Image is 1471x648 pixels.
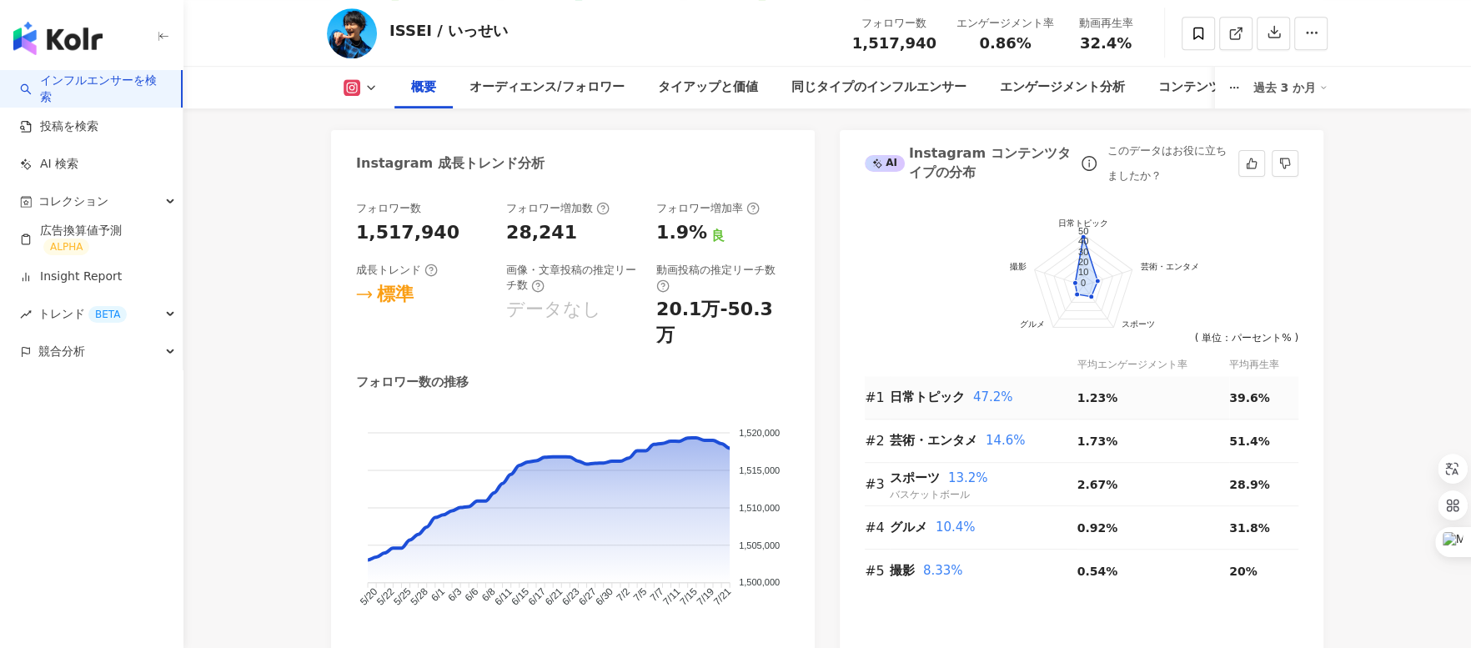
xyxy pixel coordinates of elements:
[377,282,414,308] div: 標準
[1229,435,1270,448] span: 51.4%
[356,201,421,216] div: フォロワー数
[356,374,469,391] div: フォロワー数の推移
[1078,246,1088,256] text: 30
[38,333,85,370] span: 競合分析
[711,585,734,608] tspan: 7/21
[852,34,936,52] span: 1,517,940
[38,295,127,333] span: トレンド
[20,309,32,320] span: rise
[1077,391,1118,404] span: 1.23%
[358,585,380,608] tspan: 5/20
[865,560,890,581] div: #5
[986,433,1026,448] span: 14.6%
[956,15,1054,32] div: エンゲージメント率
[1077,478,1118,491] span: 2.67%
[890,433,977,448] span: 芸術・エンタメ
[1229,478,1270,491] span: 28.9%
[1077,435,1118,448] span: 1.73%
[1078,267,1088,277] text: 10
[631,585,650,604] tspan: 7/5
[509,585,531,608] tspan: 6/15
[1079,153,1099,173] span: info-circle
[593,585,615,608] tspan: 6/30
[88,306,127,323] div: BETA
[739,502,780,512] tspan: 1,510,000
[865,155,905,172] div: AI
[739,465,780,475] tspan: 1,515,000
[973,389,1013,404] span: 47.2%
[20,118,98,135] a: 投稿を検索
[999,78,1124,98] div: エンゲージメント分析
[492,585,515,608] tspan: 6/11
[979,35,1031,52] span: 0.86%
[1020,319,1045,329] text: グルメ
[1246,158,1258,169] span: like
[1122,319,1155,329] text: スポーツ
[614,585,632,604] tspan: 7/2
[656,297,790,349] div: 20.1万-50.3万
[865,144,1077,182] div: Instagram コンテンツタイプの分布
[1077,357,1230,373] div: 平均エンゲージメント率
[865,517,890,538] div: #4
[543,585,565,608] tspan: 6/21
[677,585,700,608] tspan: 7/15
[356,220,459,246] div: 1,517,940
[656,201,760,216] div: フォロワー増加率
[1107,138,1232,188] div: このデータはお役に立ちましたか？
[1058,219,1108,228] text: 日常トピック
[657,78,757,98] div: タイアップと価値
[445,585,464,604] tspan: 6/3
[374,585,397,608] tspan: 5/22
[648,585,666,604] tspan: 7/7
[890,489,970,500] span: バスケットボール
[1078,236,1088,246] text: 40
[391,585,414,608] tspan: 5/25
[526,585,549,608] tspan: 6/17
[356,263,438,278] div: 成長トレンド
[20,269,122,285] a: Insight Report
[936,520,976,535] span: 10.4%
[865,430,890,451] div: #2
[506,297,601,323] div: データなし
[1074,15,1137,32] div: 動画再生率
[1157,78,1270,98] div: コンテンツ内容分析
[506,201,610,216] div: フォロワー増加数
[890,520,927,535] span: グルメ
[479,585,498,604] tspan: 6/8
[739,427,780,437] tspan: 1,520,000
[1078,226,1088,236] text: 50
[1078,257,1088,267] text: 20
[356,154,545,173] div: Instagram 成長トレンド分析
[13,22,103,55] img: logo
[1080,35,1132,52] span: 32.4%
[1229,521,1270,535] span: 31.8%
[1279,158,1291,169] span: dislike
[506,220,577,246] div: 28,241
[1229,357,1298,373] div: 平均再生率
[865,474,890,495] div: #3
[1229,565,1258,578] span: 20%
[1141,262,1199,271] text: 芸術・エンタメ
[948,470,988,485] span: 13.2%
[1229,391,1270,404] span: 39.6%
[660,585,683,608] tspan: 7/11
[506,263,640,293] div: 画像・文章投稿の推定リーチ数
[890,563,915,578] span: 撮影
[1253,74,1328,101] div: 過去 3 か月
[20,73,168,105] a: searchインフルエンサーを検索
[576,585,599,608] tspan: 6/27
[429,585,447,604] tspan: 6/1
[1077,521,1118,535] span: 0.92%
[656,220,707,246] div: 1.9%
[852,15,936,32] div: フォロワー数
[411,78,436,98] div: 概要
[695,585,717,608] tspan: 7/19
[1081,277,1086,287] text: 0
[1009,262,1026,271] text: 撮影
[560,585,582,608] tspan: 6/23
[656,263,790,293] div: 動画投稿の推定リーチ数
[38,183,108,220] span: コレクション
[408,585,430,608] tspan: 5/28
[865,387,890,408] div: #1
[389,20,508,41] div: ISSEI / いっせい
